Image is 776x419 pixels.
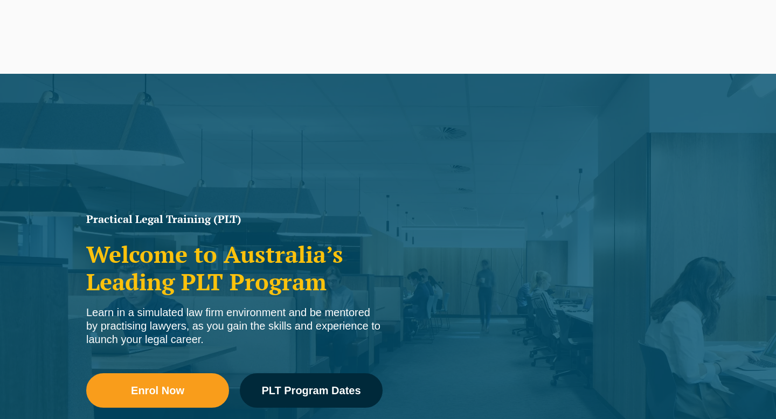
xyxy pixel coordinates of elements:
span: Enrol Now [131,385,184,396]
h2: Welcome to Australia’s Leading PLT Program [86,241,383,295]
span: PLT Program Dates [261,385,361,396]
a: Enrol Now [86,373,229,408]
h1: Practical Legal Training (PLT) [86,214,383,225]
div: Learn in a simulated law firm environment and be mentored by practising lawyers, as you gain the ... [86,306,383,346]
a: PLT Program Dates [240,373,383,408]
